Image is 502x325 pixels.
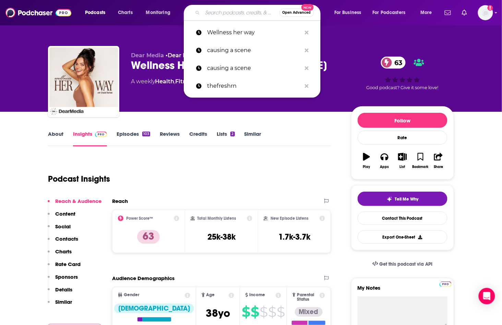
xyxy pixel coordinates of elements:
[73,131,107,146] a: InsightsPodchaser Pro
[358,113,447,128] button: Follow
[278,232,310,242] h3: 1.7k-3.7k
[351,52,454,95] div: 63Good podcast? Give it some love!
[207,77,301,95] p: thefreshrn
[381,57,406,69] a: 63
[85,8,105,17] span: Podcasts
[206,293,215,297] span: Age
[114,304,194,313] div: [DEMOGRAPHIC_DATA]
[117,131,150,146] a: Episodes103
[301,4,314,11] span: New
[363,165,370,169] div: Play
[184,24,321,41] a: Wellness her way
[175,78,195,85] a: Fitness
[55,223,71,230] p: Social
[242,306,250,317] span: $
[297,293,318,302] span: Parental Status
[395,196,419,202] span: Tell Me Why
[203,7,279,18] input: Search podcasts, credits, & more...
[394,148,411,173] button: List
[113,7,137,18] a: Charts
[174,78,175,85] span: ,
[416,7,441,18] button: open menu
[380,261,433,267] span: Get this podcast via API
[198,216,236,221] h2: Total Monthly Listens
[48,210,75,223] button: Content
[478,5,493,20] button: Show profile menu
[430,148,447,173] button: Share
[48,236,78,248] button: Contacts
[251,306,259,317] span: $
[358,131,447,145] div: Rate
[244,131,261,146] a: Similar
[126,216,153,221] h2: Power Score™
[207,41,301,59] p: causing a scene
[413,165,429,169] div: Bookmark
[118,8,133,17] span: Charts
[375,148,393,173] button: Apps
[112,198,128,204] h2: Reach
[442,7,454,19] a: Show notifications dropdown
[48,131,63,146] a: About
[268,306,276,317] span: $
[277,306,285,317] span: $
[217,131,235,146] a: Lists2
[440,280,452,287] a: Pro website
[49,47,118,116] img: Wellness Her Way with Gracie Norton
[48,299,72,311] button: Similar
[368,7,416,18] button: open menu
[190,5,327,21] div: Search podcasts, credits, & more...
[373,8,406,17] span: For Podcasters
[184,41,321,59] a: causing a scene
[387,196,392,202] img: tell me why sparkle
[283,11,311,14] span: Open Advanced
[478,5,493,20] span: Logged in as alignPR
[48,223,71,236] button: Social
[380,165,389,169] div: Apps
[55,299,72,305] p: Similar
[131,52,164,59] span: Dear Media
[160,131,180,146] a: Reviews
[55,261,81,267] p: Rate Card
[358,285,447,297] label: My Notes
[358,148,375,173] button: Play
[411,148,429,173] button: Bookmark
[155,78,174,85] a: Health
[55,274,78,280] p: Sponsors
[166,52,200,59] span: •
[478,5,493,20] img: User Profile
[131,77,268,86] div: A weekly podcast
[207,59,301,77] p: causing a scene
[112,275,175,281] h2: Audience Demographics
[55,236,78,242] p: Contacts
[48,261,81,274] button: Rate Card
[330,7,370,18] button: open menu
[230,132,235,136] div: 2
[400,165,405,169] div: List
[95,132,107,137] img: Podchaser Pro
[146,8,170,17] span: Monitoring
[420,8,432,17] span: More
[459,7,470,19] a: Show notifications dropdown
[80,7,114,18] button: open menu
[168,52,200,59] a: Dear Media
[440,281,452,287] img: Podchaser Pro
[207,232,236,242] h3: 25k-38k
[260,306,267,317] span: $
[358,230,447,244] button: Export One-Sheet
[55,210,75,217] p: Content
[250,293,265,297] span: Income
[137,230,160,244] p: 63
[124,293,139,297] span: Gender
[48,198,101,210] button: Reach & Audience
[55,286,72,293] p: Details
[5,6,71,19] img: Podchaser - Follow, Share and Rate Podcasts
[479,288,495,304] div: Open Intercom Messenger
[271,216,308,221] h2: New Episode Listens
[48,174,110,184] h1: Podcast Insights
[334,8,361,17] span: For Business
[48,274,78,286] button: Sponsors
[55,198,101,204] p: Reach & Audience
[434,165,443,169] div: Share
